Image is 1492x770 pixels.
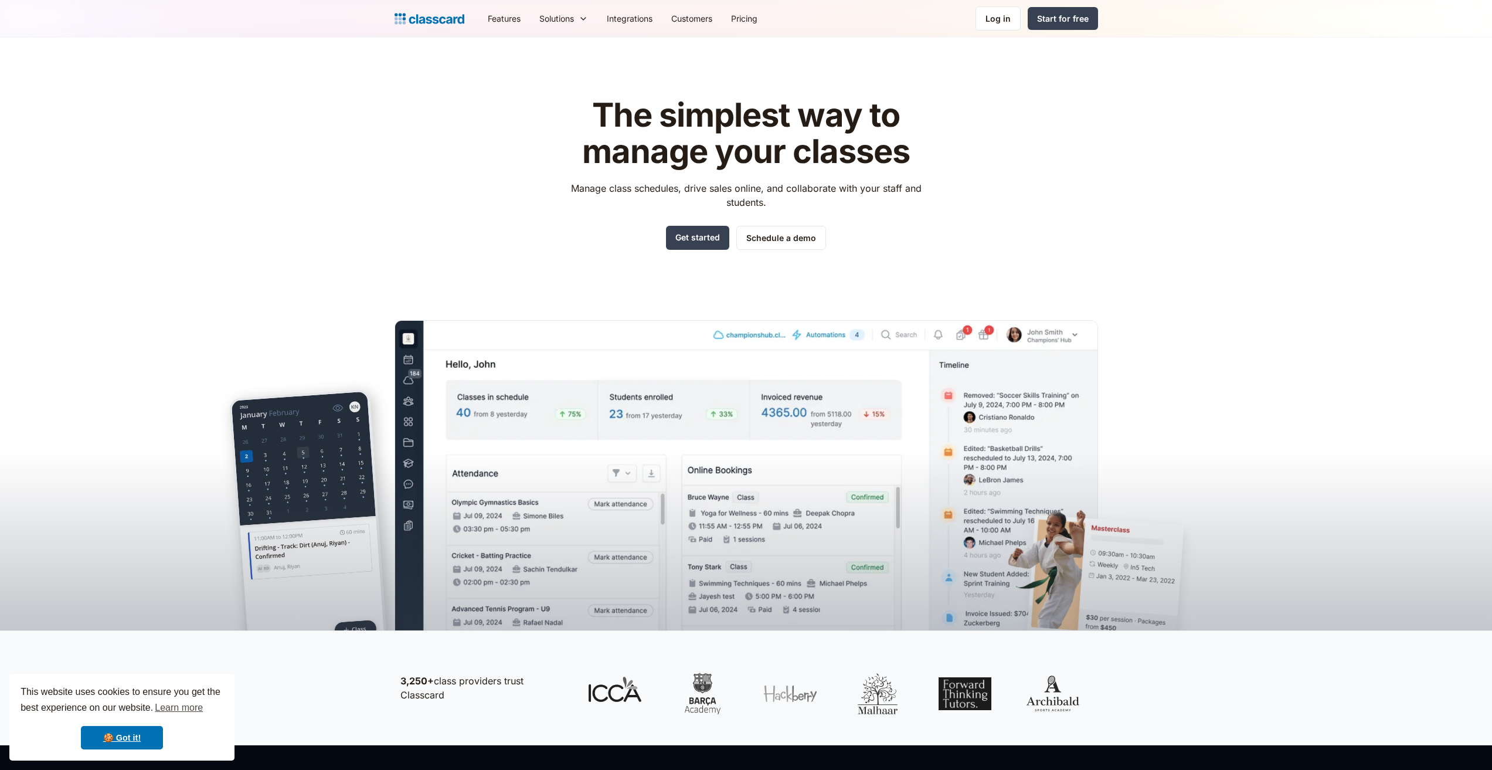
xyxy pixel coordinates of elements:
[478,5,530,32] a: Features
[81,726,163,749] a: dismiss cookie message
[400,674,565,702] p: class providers trust Classcard
[597,5,662,32] a: Integrations
[530,5,597,32] div: Solutions
[1037,12,1089,25] div: Start for free
[976,6,1021,30] a: Log in
[560,97,932,169] h1: The simplest way to manage your classes
[400,675,434,687] strong: 3,250+
[722,5,767,32] a: Pricing
[21,685,223,717] span: This website uses cookies to ensure you get the best experience on our website.
[539,12,574,25] div: Solutions
[153,699,205,717] a: learn more about cookies
[395,11,464,27] a: Logo
[666,226,729,250] a: Get started
[736,226,826,250] a: Schedule a demo
[1028,7,1098,30] a: Start for free
[9,674,234,761] div: cookieconsent
[560,181,932,209] p: Manage class schedules, drive sales online, and collaborate with your staff and students.
[662,5,722,32] a: Customers
[985,12,1011,25] div: Log in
